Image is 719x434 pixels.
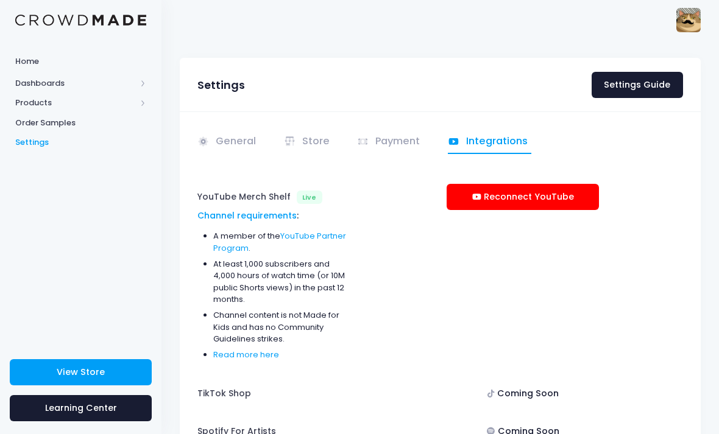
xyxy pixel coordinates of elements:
a: YouTube Partner Program [213,230,346,254]
label: YouTube Merch Shelf [197,184,291,209]
div: Coming Soon [447,380,599,407]
a: Channel requirements [197,209,297,222]
a: Reconnect YouTube [447,184,599,210]
div: : [197,209,351,222]
a: Integrations [448,130,532,154]
span: Order Samples [15,117,146,129]
li: Channel content is not Made for Kids and has no Community Guidelines strikes. [213,309,351,345]
label: TikTok Shop [197,380,251,406]
span: Home [15,55,146,68]
a: Settings Guide [592,72,683,98]
span: Learning Center [45,402,117,414]
span: Live [297,191,322,204]
li: A member of the . [213,230,351,254]
span: View Store [57,366,105,378]
span: Products [15,97,136,109]
a: Store [284,130,334,154]
a: Read more here [213,349,279,360]
a: Payment [357,130,424,154]
a: General [197,130,260,154]
a: View Store [10,359,152,385]
span: Settings [15,136,146,149]
a: Learning Center [10,395,152,421]
img: User [676,8,701,32]
h3: Settings [197,79,245,91]
span: Dashboards [15,77,136,89]
li: At least 1,000 subscribers and 4,000 hours of watch time (or 10M public Shorts views) in the past... [213,258,351,306]
img: Logo [15,15,146,26]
